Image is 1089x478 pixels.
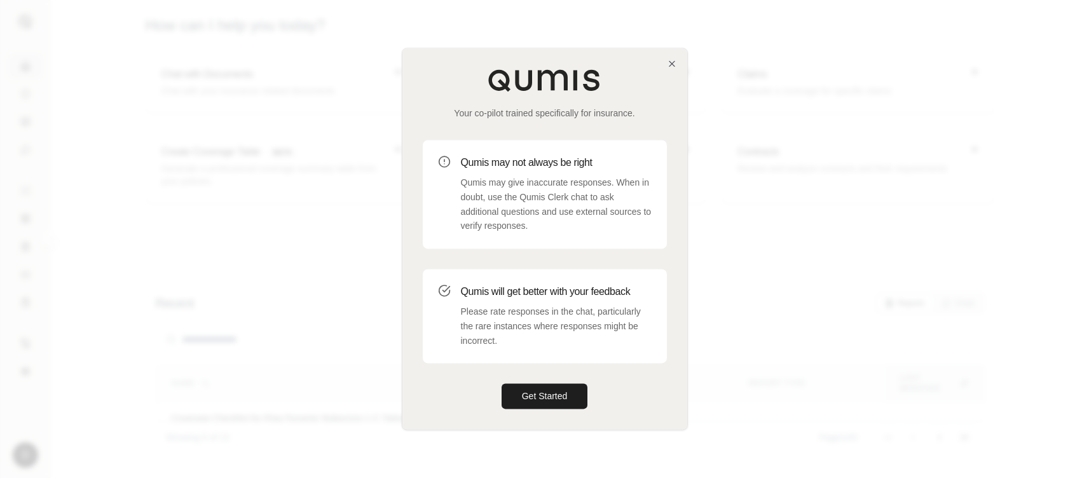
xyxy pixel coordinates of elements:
[502,384,588,409] button: Get Started
[461,155,652,170] h3: Qumis may not always be right
[461,304,652,348] p: Please rate responses in the chat, particularly the rare instances where responses might be incor...
[423,107,667,119] p: Your co-pilot trained specifically for insurance.
[488,69,602,92] img: Qumis Logo
[461,175,652,233] p: Qumis may give inaccurate responses. When in doubt, use the Qumis Clerk chat to ask additional qu...
[461,284,652,299] h3: Qumis will get better with your feedback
